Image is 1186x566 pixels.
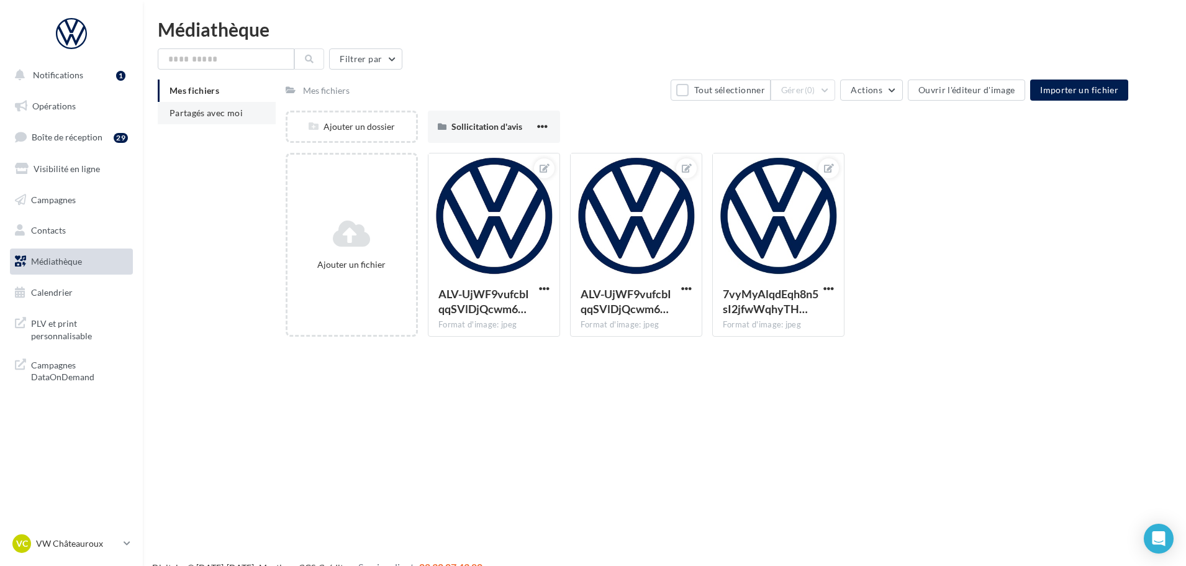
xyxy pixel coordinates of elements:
div: Open Intercom Messenger [1144,524,1174,554]
div: Format d'image: jpeg [723,319,834,331]
div: Format d'image: jpeg [438,319,550,331]
div: Médiathèque [158,20,1171,39]
button: Importer un fichier [1030,80,1128,101]
button: Gérer(0) [771,80,836,101]
span: Importer un fichier [1040,84,1118,95]
a: Opérations [7,93,135,119]
a: PLV et print personnalisable [7,310,135,347]
button: Notifications 1 [7,62,130,88]
a: Contacts [7,217,135,244]
span: Partagés avec moi [170,107,243,118]
span: (0) [805,85,815,95]
button: Ouvrir l'éditeur d'image [908,80,1025,101]
span: PLV et print personnalisable [31,315,128,342]
div: Ajouter un dossier [287,121,416,133]
span: ALV-UjWF9vufcbIqqSVlDjQcwm6lnkvhrzStOjL46j0ft_U2wuhcRxO5 [438,287,529,316]
div: 1 [116,71,125,81]
span: Notifications [33,70,83,80]
button: Tout sélectionner [671,80,770,101]
div: Ajouter un fichier [292,258,411,271]
a: Boîte de réception29 [7,124,135,150]
span: ALV-UjWF9vufcbIqqSVlDjQcwm6lnkvhrzStOjL46j0ft_U2wuhcRxO5 [581,287,671,316]
span: Contacts [31,225,66,235]
span: Calendrier [31,287,73,298]
p: VW Châteauroux [36,537,119,550]
div: Format d'image: jpeg [581,319,692,331]
span: Visibilité en ligne [34,163,100,174]
a: Calendrier [7,280,135,306]
span: Mes fichiers [170,85,219,96]
span: Médiathèque [31,256,82,267]
div: 29 [114,133,128,143]
span: Campagnes [31,194,76,204]
a: VC VW Châteauroux [10,532,133,555]
a: Médiathèque [7,249,135,275]
span: Actions [851,84,882,95]
a: Campagnes [7,187,135,213]
span: 7vyMyAlqdEqh8n5sI2jfwWqhyTHs05Ic-lyIXzZ0UiVe495fljlDJ057z2QnEk22NjB6lo05VeV7mxL4RA=s0 [723,287,818,316]
span: VC [16,537,28,550]
button: Actions [840,80,902,101]
button: Filtrer par [329,48,402,70]
span: Sollicitation d'avis [451,121,522,132]
span: Boîte de réception [32,132,102,142]
a: Visibilité en ligne [7,156,135,182]
a: Campagnes DataOnDemand [7,352,135,388]
span: Campagnes DataOnDemand [31,357,128,383]
div: Mes fichiers [303,84,350,97]
span: Opérations [32,101,76,111]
